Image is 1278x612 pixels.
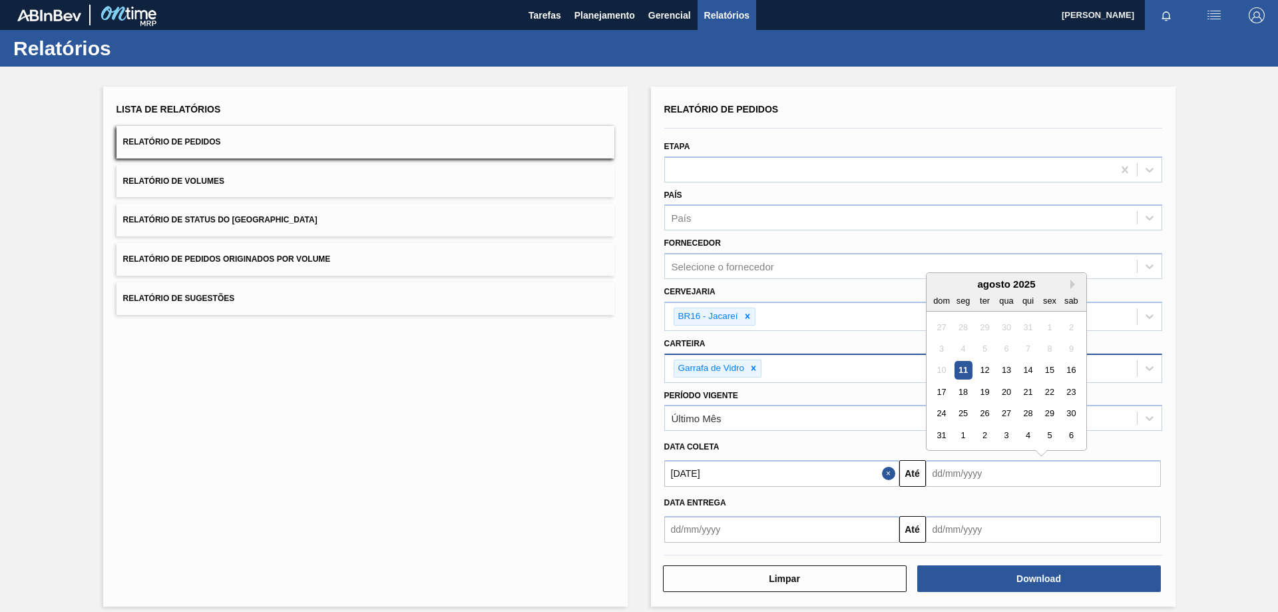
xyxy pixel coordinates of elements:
div: Choose segunda-feira, 18 de agosto de 2025 [954,383,972,401]
div: Not available segunda-feira, 4 de agosto de 2025 [954,340,972,358]
img: userActions [1206,7,1222,23]
div: Choose sábado, 30 de agosto de 2025 [1062,405,1080,423]
label: Cervejaria [664,287,716,296]
div: Choose terça-feira, 2 de setembro de 2025 [975,426,993,444]
div: Choose segunda-feira, 25 de agosto de 2025 [954,405,972,423]
div: Not available domingo, 10 de agosto de 2025 [933,362,951,380]
div: Garrafa de Vidro [674,360,747,377]
div: Choose quarta-feira, 27 de agosto de 2025 [997,405,1015,423]
span: Data coleta [664,442,720,452]
div: qua [997,292,1015,310]
span: Relatório de Pedidos [664,104,779,115]
div: Choose domingo, 17 de agosto de 2025 [933,383,951,401]
input: dd/mm/yyyy [664,460,899,487]
button: Até [899,516,926,543]
input: dd/mm/yyyy [926,516,1161,543]
div: sab [1062,292,1080,310]
div: Choose sexta-feira, 15 de agosto de 2025 [1040,362,1058,380]
div: Not available quinta-feira, 31 de julho de 2025 [1018,318,1036,336]
div: Not available terça-feira, 5 de agosto de 2025 [975,340,993,358]
span: Relatório de Volumes [123,176,224,186]
button: Limpar [663,565,907,592]
button: Relatório de Pedidos [116,126,614,158]
div: Choose quinta-feira, 28 de agosto de 2025 [1018,405,1036,423]
div: Choose terça-feira, 12 de agosto de 2025 [975,362,993,380]
div: Not available terça-feira, 29 de julho de 2025 [975,318,993,336]
div: Not available quarta-feira, 6 de agosto de 2025 [997,340,1015,358]
div: Choose segunda-feira, 1 de setembro de 2025 [954,426,972,444]
input: dd/mm/yyyy [926,460,1161,487]
img: Logout [1249,7,1265,23]
button: Relatório de Sugestões [116,282,614,315]
div: Not available sábado, 2 de agosto de 2025 [1062,318,1080,336]
div: Choose sábado, 6 de setembro de 2025 [1062,426,1080,444]
button: Download [917,565,1161,592]
div: Choose domingo, 24 de agosto de 2025 [933,405,951,423]
div: seg [954,292,972,310]
div: Selecione o fornecedor [672,261,774,272]
div: Not available domingo, 3 de agosto de 2025 [933,340,951,358]
div: Choose sexta-feira, 5 de setembro de 2025 [1040,426,1058,444]
span: Relatório de Pedidos Originados por Volume [123,254,331,264]
span: Relatório de Status do [GEOGRAPHIC_DATA] [123,215,318,224]
button: Next Month [1070,280,1080,289]
div: ter [975,292,993,310]
label: País [664,190,682,200]
div: qui [1018,292,1036,310]
div: Choose sexta-feira, 29 de agosto de 2025 [1040,405,1058,423]
div: Not available sexta-feira, 8 de agosto de 2025 [1040,340,1058,358]
div: Choose terça-feira, 26 de agosto de 2025 [975,405,993,423]
div: month 2025-08 [931,316,1082,446]
button: Notificações [1145,6,1187,25]
div: Choose quarta-feira, 20 de agosto de 2025 [997,383,1015,401]
div: dom [933,292,951,310]
div: Choose quarta-feira, 13 de agosto de 2025 [997,362,1015,380]
div: Not available segunda-feira, 28 de julho de 2025 [954,318,972,336]
span: Data entrega [664,498,726,507]
div: Choose domingo, 31 de agosto de 2025 [933,426,951,444]
div: Choose sábado, 23 de agosto de 2025 [1062,383,1080,401]
input: dd/mm/yyyy [664,516,899,543]
label: Carteira [664,339,706,348]
img: TNhmsLtSVTkK8tSr43FrP2fwEKptu5GPRR3wAAAABJRU5ErkJggg== [17,9,81,21]
label: Etapa [664,142,690,151]
span: Relatórios [704,7,749,23]
button: Relatório de Status do [GEOGRAPHIC_DATA] [116,204,614,236]
div: Choose terça-feira, 19 de agosto de 2025 [975,383,993,401]
span: Relatório de Sugestões [123,294,235,303]
span: Tarefas [529,7,561,23]
div: Not available quarta-feira, 30 de julho de 2025 [997,318,1015,336]
div: Choose quarta-feira, 3 de setembro de 2025 [997,426,1015,444]
div: Choose quinta-feira, 14 de agosto de 2025 [1018,362,1036,380]
button: Até [899,460,926,487]
div: Último Mês [672,413,722,424]
div: País [672,212,692,224]
div: Not available sábado, 9 de agosto de 2025 [1062,340,1080,358]
label: Fornecedor [664,238,721,248]
span: Gerencial [648,7,691,23]
button: Close [882,460,899,487]
div: Not available quinta-feira, 7 de agosto de 2025 [1018,340,1036,358]
button: Relatório de Pedidos Originados por Volume [116,243,614,276]
div: Choose quinta-feira, 4 de setembro de 2025 [1018,426,1036,444]
span: Lista de Relatórios [116,104,221,115]
button: Relatório de Volumes [116,165,614,198]
div: Choose sábado, 16 de agosto de 2025 [1062,362,1080,380]
div: sex [1040,292,1058,310]
div: Choose segunda-feira, 11 de agosto de 2025 [954,362,972,380]
label: Período Vigente [664,391,738,400]
div: Choose quinta-feira, 21 de agosto de 2025 [1018,383,1036,401]
div: Not available domingo, 27 de julho de 2025 [933,318,951,336]
div: agosto 2025 [927,278,1086,290]
span: Relatório de Pedidos [123,137,221,147]
div: BR16 - Jacareí [674,308,740,325]
span: Planejamento [574,7,635,23]
div: Not available sexta-feira, 1 de agosto de 2025 [1040,318,1058,336]
div: Choose sexta-feira, 22 de agosto de 2025 [1040,383,1058,401]
h1: Relatórios [13,41,250,56]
